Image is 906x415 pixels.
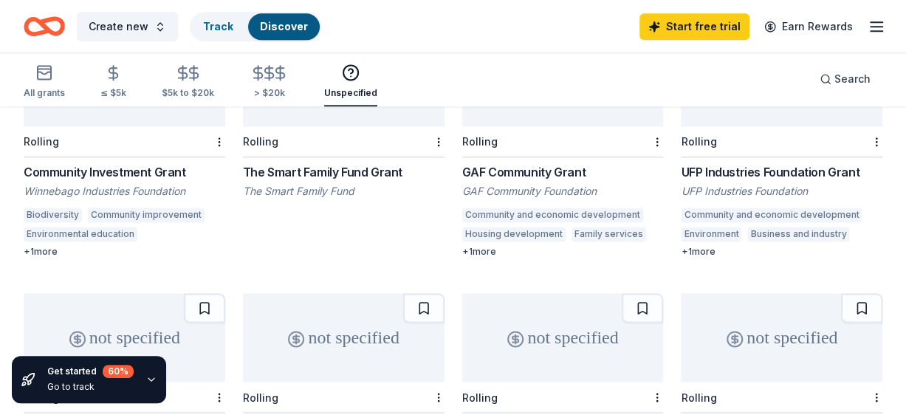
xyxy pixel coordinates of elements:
[681,391,716,403] div: Rolling
[572,227,646,241] div: Family services
[324,87,377,99] div: Unspecified
[190,12,321,41] button: TrackDiscover
[755,13,862,40] a: Earn Rewards
[100,87,126,99] div: ≤ $5k
[462,163,664,181] div: GAF Community Grant
[462,135,498,148] div: Rolling
[681,135,716,148] div: Rolling
[162,58,214,106] button: $5k to $20k
[462,227,566,241] div: Housing development
[681,246,882,258] div: + 1 more
[203,20,233,32] a: Track
[462,38,664,258] a: not specifiedRollingGAF Community GrantGAF Community FoundationCommunity and economic development...
[462,246,664,258] div: + 1 more
[250,58,289,106] button: > $20k
[100,58,126,106] button: ≤ $5k
[681,293,882,382] div: not specified
[243,135,278,148] div: Rolling
[24,38,225,258] a: not specifiedRollingCommunity Investment GrantWinnebago Industries FoundationBiodiversityCommunit...
[77,12,178,41] button: Create new
[681,227,741,241] div: Environment
[24,87,65,99] div: All grants
[462,293,664,382] div: not specified
[834,70,871,88] span: Search
[681,207,862,222] div: Community and economic development
[24,227,137,241] div: Environmental education
[88,207,205,222] div: Community improvement
[103,365,134,378] div: 60 %
[462,207,643,222] div: Community and economic development
[243,391,278,403] div: Rolling
[243,38,445,207] a: not specifiedRollingThe Smart Family Fund GrantThe Smart Family Fund
[462,391,498,403] div: Rolling
[243,293,445,382] div: not specified
[681,38,882,258] a: not specifiedRollingUFP Industries Foundation GrantUFP Industries FoundationCommunity and economi...
[250,87,289,99] div: > $20k
[681,184,882,199] div: UFP Industries Foundation
[639,13,749,40] a: Start free trial
[47,365,134,378] div: Get started
[24,293,225,382] div: not specified
[243,163,445,181] div: The Smart Family Fund Grant
[260,20,308,32] a: Discover
[24,135,59,148] div: Rolling
[24,9,65,44] a: Home
[24,184,225,199] div: Winnebago Industries Foundation
[243,184,445,199] div: The Smart Family Fund
[162,87,214,99] div: $5k to $20k
[24,163,225,181] div: Community Investment Grant
[747,227,849,241] div: Business and industry
[808,64,882,94] button: Search
[24,246,225,258] div: + 1 more
[681,163,882,181] div: UFP Industries Foundation Grant
[24,58,65,106] button: All grants
[24,207,82,222] div: Biodiversity
[47,381,134,393] div: Go to track
[462,184,664,199] div: GAF Community Foundation
[89,18,148,35] span: Create new
[324,58,377,106] button: Unspecified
